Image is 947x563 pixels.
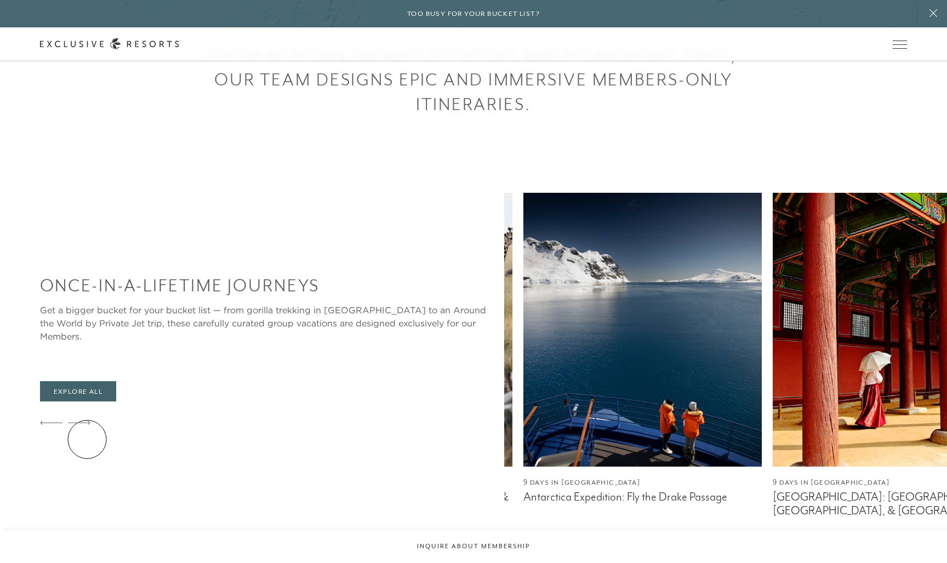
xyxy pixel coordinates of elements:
[190,43,758,116] h3: From African safaris to great American road trips, our team designs epic and immersive Members-on...
[897,513,947,563] iframe: Qualified Messenger
[523,490,762,504] figcaption: Antarctica Expedition: Fly the Drake Passage
[893,41,907,48] button: Open navigation
[40,303,493,343] div: Get a bigger bucket for your bucket list — from gorilla trekking in [GEOGRAPHIC_DATA] to an Aroun...
[40,381,116,402] a: Explore All
[523,478,762,488] figcaption: 9 Days in [GEOGRAPHIC_DATA]
[407,9,540,19] h6: Too busy for your bucket list?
